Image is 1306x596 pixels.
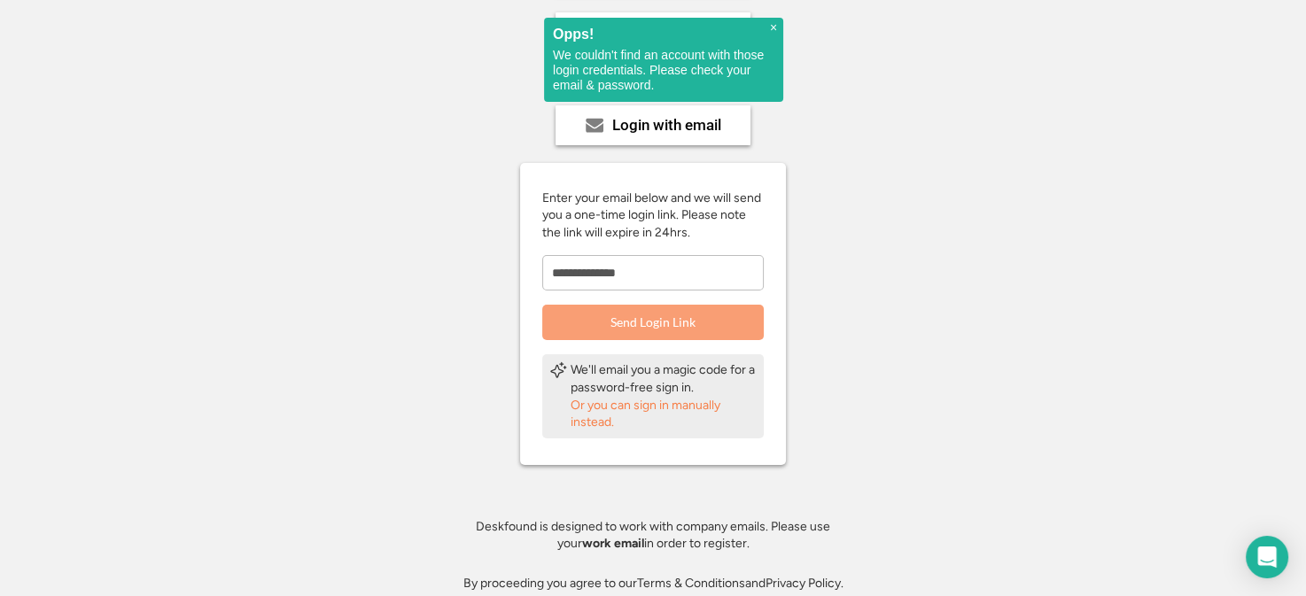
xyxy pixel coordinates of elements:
[542,305,764,340] button: Send Login Link
[637,576,745,591] a: Terms & Conditions
[612,118,721,133] div: Login with email
[542,190,764,242] div: Enter your email below and we will send you a one-time login link. Please note the link will expi...
[770,20,777,35] span: ×
[454,518,852,553] div: Deskfound is designed to work with company emails. Please use your in order to register.
[1246,536,1288,578] div: Open Intercom Messenger
[571,397,757,431] div: Or you can sign in manually instead.
[571,361,757,396] div: We'll email you a magic code for a password-free sign in.
[553,48,774,93] p: We couldn't find an account with those login credentials. Please check your email & password.
[766,576,843,591] a: Privacy Policy.
[463,575,843,592] div: By proceeding you agree to our and
[553,27,774,42] h2: Opps!
[582,536,644,551] strong: work email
